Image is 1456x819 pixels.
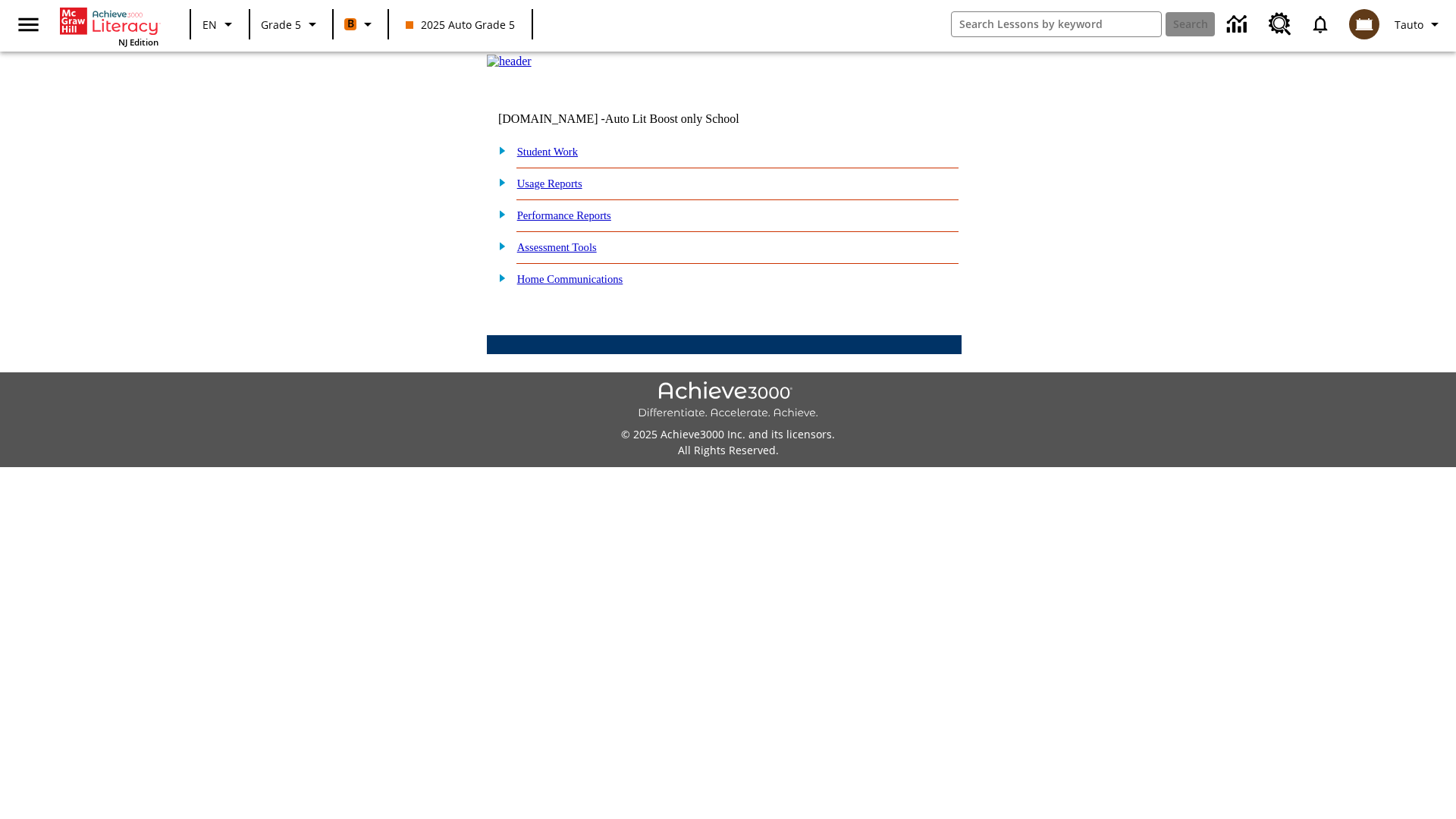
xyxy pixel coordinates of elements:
a: Assessment Tools [517,241,597,253]
img: header [487,55,532,68]
button: Profile/Settings [1389,11,1450,38]
span: 2025 Auto Grade 5 [406,17,515,33]
a: Notifications [1301,5,1340,44]
img: avatar image [1349,9,1379,39]
img: plus.gif [491,271,507,284]
button: Select a new avatar [1340,5,1389,44]
span: NJ Edition [118,36,158,48]
td: [DOMAIN_NAME] - [498,112,777,126]
a: Resource Center, Will open in new tab [1260,4,1301,45]
button: Language: EN, Select a language [196,11,244,38]
a: Usage Reports [517,177,582,190]
a: Performance Reports [517,209,611,221]
nobr: Auto Lit Boost only School [605,112,739,125]
img: plus.gif [491,143,507,157]
button: Grade: Grade 5, Select a grade [255,11,328,38]
button: Boost Class color is orange. Change class color [338,11,383,38]
img: plus.gif [491,175,507,189]
a: Home Communications [517,273,623,285]
span: Grade 5 [261,17,301,33]
a: Student Work [517,146,578,158]
span: Tauto [1395,17,1423,33]
img: Achieve3000 Differentiate Accelerate Achieve [638,381,818,420]
span: B [347,14,354,33]
span: EN [202,17,217,33]
button: Open side menu [6,2,51,47]
a: Data Center [1218,4,1260,45]
div: Home [60,5,158,48]
input: search field [952,12,1161,36]
img: plus.gif [491,207,507,221]
img: plus.gif [491,239,507,253]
